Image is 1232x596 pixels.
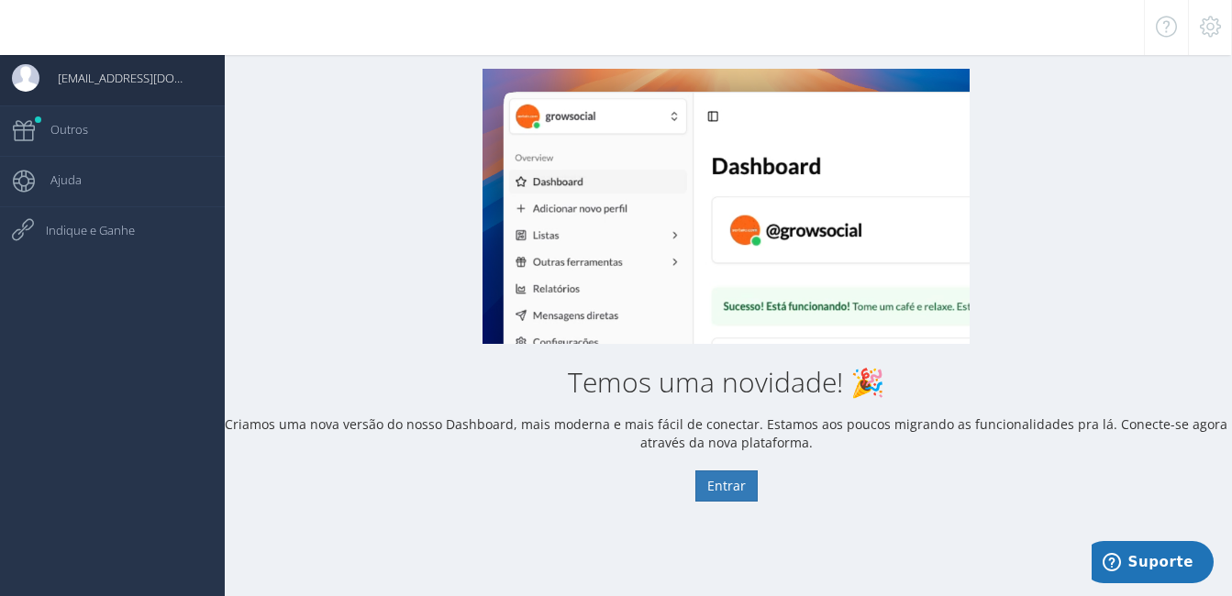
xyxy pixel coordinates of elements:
[12,64,39,92] img: User Image
[220,415,1232,452] p: Criamos uma nova versão do nosso Dashboard, mais moderna e mais fácil de conectar. Estamos aos po...
[220,367,1232,397] h2: Temos uma novidade! 🎉
[28,207,135,253] span: Indique e Ganhe
[695,470,758,502] button: Entrar
[1092,541,1214,587] iframe: Abre um widget para que você possa encontrar mais informações
[32,157,82,203] span: Ajuda
[32,106,88,152] span: Outros
[483,69,969,344] img: New Dashboard
[39,55,191,101] span: [EMAIL_ADDRESS][DOMAIN_NAME]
